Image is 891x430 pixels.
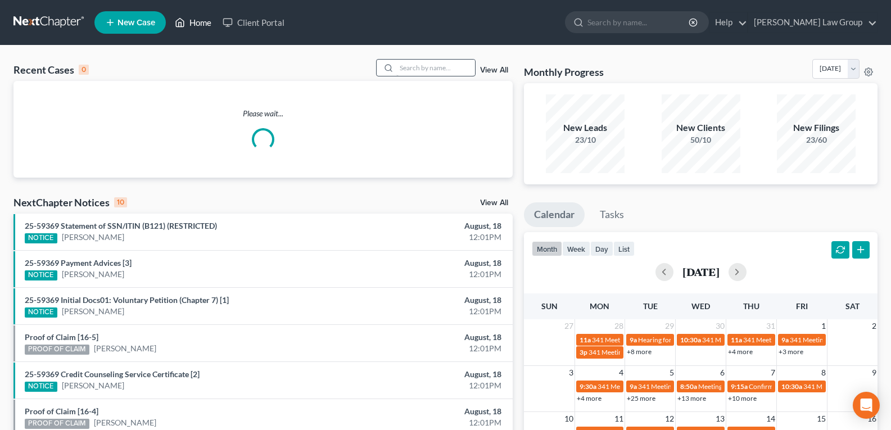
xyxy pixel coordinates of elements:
[728,394,757,402] a: +10 more
[13,108,513,119] p: Please wait...
[62,269,124,280] a: [PERSON_NAME]
[350,406,501,417] div: August, 18
[25,307,57,318] div: NOTICE
[731,382,748,391] span: 9:15a
[25,382,57,392] div: NOTICE
[25,270,57,280] div: NOTICE
[627,394,655,402] a: +25 more
[25,233,57,243] div: NOTICE
[94,343,156,354] a: [PERSON_NAME]
[62,232,124,243] a: [PERSON_NAME]
[563,412,575,426] span: 10
[698,382,786,391] span: Meeting for [PERSON_NAME]
[777,121,856,134] div: New Filings
[680,382,697,391] span: 8:50a
[590,202,634,227] a: Tasks
[13,196,127,209] div: NextChapter Notices
[217,12,290,33] a: Client Portal
[568,366,575,379] span: 3
[770,366,776,379] span: 7
[350,295,501,306] div: August, 18
[577,394,601,402] a: +4 more
[62,306,124,317] a: [PERSON_NAME]
[702,336,863,344] span: 341 Meeting for [PERSON_NAME] & [PERSON_NAME]
[781,336,789,344] span: 9a
[613,412,625,426] span: 11
[719,366,726,379] span: 6
[853,392,880,419] div: Open Intercom Messenger
[618,366,625,379] span: 4
[25,332,98,342] a: Proof of Claim [16-5]
[524,65,604,79] h3: Monthly Progress
[728,347,753,356] a: +4 more
[662,121,740,134] div: New Clients
[613,319,625,333] span: 28
[25,258,132,268] a: 25-59369 Payment Advices [3]
[350,306,501,317] div: 12:01PM
[350,269,501,280] div: 12:01PM
[638,336,726,344] span: Hearing for [PERSON_NAME]
[613,241,635,256] button: list
[587,12,690,33] input: Search by name...
[13,63,89,76] div: Recent Cases
[714,412,726,426] span: 13
[691,301,710,311] span: Wed
[589,348,749,356] span: 341 Meeting for [PERSON_NAME] & [PERSON_NAME]
[664,412,675,426] span: 12
[532,241,562,256] button: month
[714,319,726,333] span: 30
[350,257,501,269] div: August, 18
[743,301,759,311] span: Thu
[25,406,98,416] a: Proof of Claim [16-4]
[682,266,720,278] h2: [DATE]
[627,347,652,356] a: +8 more
[598,382,699,391] span: 341 Meeting for [PERSON_NAME]
[871,366,878,379] span: 9
[731,336,742,344] span: 11a
[350,380,501,391] div: 12:01PM
[25,221,217,230] a: 25-59369 Statement of SSN/ITIN (B121) (RESTRICTED)
[709,12,747,33] a: Help
[630,382,637,391] span: 9a
[169,12,217,33] a: Home
[638,382,739,391] span: 341 Meeting for [PERSON_NAME]
[541,301,558,311] span: Sun
[662,134,740,146] div: 50/10
[820,319,827,333] span: 1
[350,232,501,243] div: 12:01PM
[563,319,575,333] span: 27
[790,336,891,344] span: 341 Meeting for [PERSON_NAME]
[79,65,89,75] div: 0
[871,319,878,333] span: 2
[590,301,609,311] span: Mon
[350,220,501,232] div: August, 18
[580,348,587,356] span: 3p
[350,343,501,354] div: 12:01PM
[524,202,585,227] a: Calendar
[590,241,613,256] button: day
[94,417,156,428] a: [PERSON_NAME]
[480,66,508,74] a: View All
[779,347,803,356] a: +3 more
[845,301,860,311] span: Sat
[350,332,501,343] div: August, 18
[62,380,124,391] a: [PERSON_NAME]
[816,412,827,426] span: 15
[668,366,675,379] span: 5
[664,319,675,333] span: 29
[25,345,89,355] div: PROOF OF CLAIM
[580,382,596,391] span: 9:30a
[562,241,590,256] button: week
[546,134,625,146] div: 23/10
[25,419,89,429] div: PROOF OF CLAIM
[117,19,155,27] span: New Case
[546,121,625,134] div: New Leads
[25,295,229,305] a: 25-59369 Initial Docs01: Voluntary Petition (Chapter 7) [1]
[796,301,808,311] span: Fri
[580,336,591,344] span: 11a
[396,60,475,76] input: Search by name...
[781,382,802,391] span: 10:30a
[777,134,856,146] div: 23/60
[114,197,127,207] div: 10
[480,199,508,207] a: View All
